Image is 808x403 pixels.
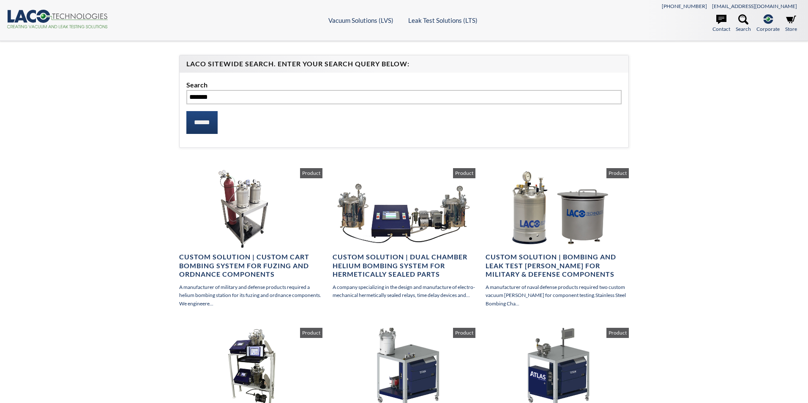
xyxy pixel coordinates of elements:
[785,14,797,33] a: Store
[606,168,629,178] span: Product
[186,79,622,90] label: Search
[662,3,707,9] a: [PHONE_NUMBER]
[333,253,476,279] h4: Custom Solution | Dual Chamber Helium Bombing System for Hermetically Sealed Parts
[486,253,629,279] h4: Custom Solution | Bombing and Leak Test [PERSON_NAME] for Military & Defense Components
[712,3,797,9] a: [EMAIL_ADDRESS][DOMAIN_NAME]
[408,16,478,24] a: Leak Test Solutions (LTS)
[736,14,751,33] a: Search
[328,16,393,24] a: Vacuum Solutions (LVS)
[453,328,475,338] span: Product
[186,60,622,68] h4: LACO Sitewide Search. Enter your Search Query Below:
[756,25,780,33] span: Corporate
[179,283,322,308] p: A manufacturer of military and defense products required a helium bombing station for its fuzing ...
[486,168,629,308] a: Custom Solution | Bombing and Leak Test [PERSON_NAME] for Military & Defense Components A manufac...
[712,14,730,33] a: Contact
[300,328,322,338] span: Product
[486,283,629,308] p: A manufacturer of naval defense products required two custom vacuum [PERSON_NAME] for component t...
[333,168,476,300] a: Custom Solution | Dual Chamber Helium Bombing System for Hermetically Sealed Parts A company spec...
[453,168,475,178] span: Product
[333,283,476,299] p: A company specializing in the design and manufacture of electro-mechanical hermetically sealed re...
[179,168,322,308] a: Custom Solution | Custom Cart Bombing System for Fuzing and Ordnance Components A manufacturer of...
[300,168,322,178] span: Product
[179,253,322,279] h4: Custom Solution | Custom Cart Bombing System for Fuzing and Ordnance Components
[606,328,629,338] span: Product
